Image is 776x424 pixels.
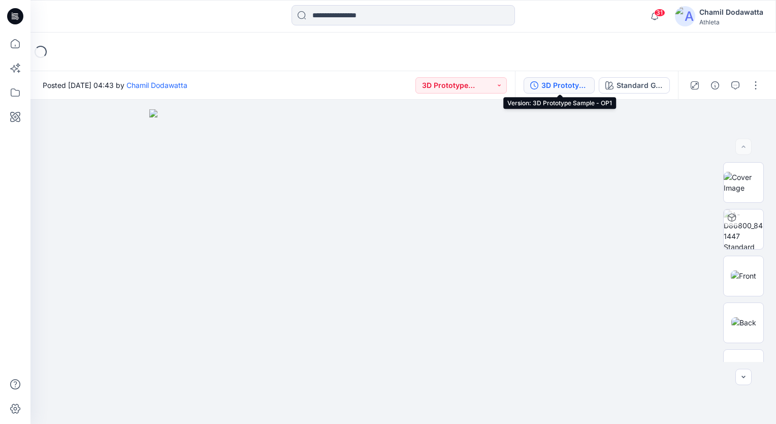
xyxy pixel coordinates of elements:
[599,77,670,94] button: Standard Grey Scale
[699,6,763,18] div: Chamil Dodawatta
[541,80,588,91] div: 3D Prototype Sample - OP1
[724,172,763,193] img: Cover Image
[524,77,595,94] button: 3D Prototype Sample - OP1
[707,77,723,94] button: Details
[617,80,663,91] div: Standard Grey Scale
[675,6,695,26] img: avatar
[731,317,756,328] img: Back
[654,9,665,17] span: 31
[149,109,657,424] img: eyJhbGciOiJIUzI1NiIsImtpZCI6IjAiLCJzbHQiOiJzZXMiLCJ0eXAiOiJKV1QifQ.eyJkYXRhIjp7InR5cGUiOiJzdG9yYW...
[731,270,756,281] img: Front
[43,80,187,90] span: Posted [DATE] 04:43 by
[699,18,763,26] div: Athleta
[126,81,187,89] a: Chamil Dodawatta
[724,209,763,249] img: A-D86800_841447 Standard Grey Scale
